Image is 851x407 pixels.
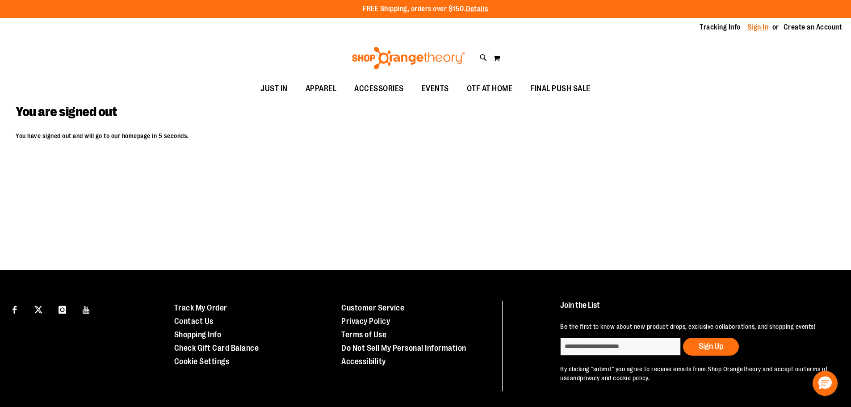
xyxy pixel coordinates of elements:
[580,374,650,382] a: privacy and cookie policy.
[345,79,413,99] a: ACCESSORIES
[560,365,830,382] p: By clicking "submit" you agree to receive emails from Shop Orangetheory and accept our and
[422,79,449,99] span: EVENTS
[341,357,386,366] a: Accessibility
[363,4,488,14] p: FREE Shipping, orders over $150.
[174,303,227,312] a: Track My Order
[521,79,599,99] a: FINAL PUSH SALE
[306,79,337,99] span: APPAREL
[79,301,94,317] a: Visit our Youtube page
[16,104,117,119] span: You are signed out
[7,301,22,317] a: Visit our Facebook page
[341,330,386,339] a: Terms of Use
[560,365,828,382] a: terms of use
[351,47,466,69] img: Shop Orangetheory
[784,22,843,32] a: Create an Account
[341,303,404,312] a: Customer Service
[174,357,230,366] a: Cookie Settings
[54,301,70,317] a: Visit our Instagram page
[341,344,466,352] a: Do Not Sell My Personal Information
[16,131,835,140] p: You have signed out and will go to our homepage in 5 seconds.
[413,79,458,99] a: EVENTS
[174,330,222,339] a: Shopping Info
[699,342,723,351] span: Sign Up
[297,79,346,99] a: APPAREL
[813,371,838,396] button: Hello, have a question? Let’s chat.
[34,306,42,314] img: Twitter
[683,338,739,356] button: Sign Up
[354,79,404,99] span: ACCESSORIES
[530,79,591,99] span: FINAL PUSH SALE
[174,317,214,326] a: Contact Us
[560,301,830,318] h4: Join the List
[700,22,741,32] a: Tracking Info
[466,5,488,13] a: Details
[560,338,681,356] input: enter email
[560,322,830,331] p: Be the first to know about new product drops, exclusive collaborations, and shopping events!
[260,79,288,99] span: JUST IN
[467,79,513,99] span: OTF AT HOME
[252,79,297,99] a: JUST IN
[341,317,390,326] a: Privacy Policy
[747,22,769,32] a: Sign In
[174,344,259,352] a: Check Gift Card Balance
[458,79,522,99] a: OTF AT HOME
[31,301,46,317] a: Visit our X page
